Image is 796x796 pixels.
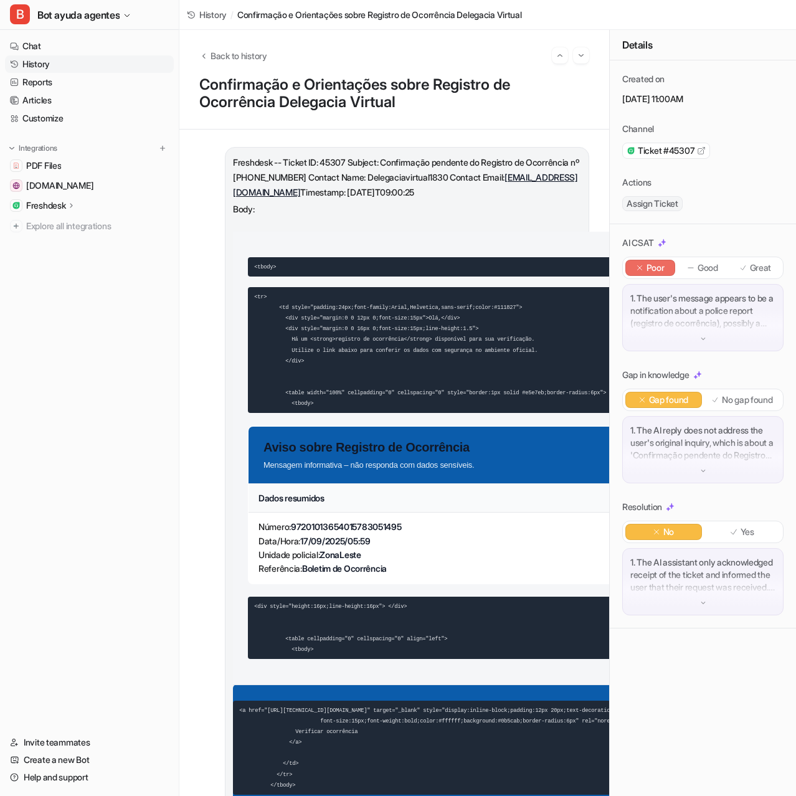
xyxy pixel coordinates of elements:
p: Body: [233,202,581,217]
span: Bot ayuda agentes [37,6,120,24]
span: Explore all integrations [26,216,169,236]
img: down-arrow [699,599,708,607]
span: History [199,8,227,21]
p: Poor [647,262,665,274]
code: <a href="[URL][TECHNICAL_ID][DOMAIN_NAME]" target="_blank" style="display:inline-block;padding:12... [239,708,753,789]
span: [DOMAIN_NAME] [26,179,93,192]
strong: Dados resumidos [258,493,325,503]
a: History [187,8,227,21]
a: Explore all integrations [5,217,174,235]
p: Integrations [19,143,57,153]
strong: 97201013654015783051495 [291,521,402,532]
a: Customize [5,110,174,127]
h1: Confirmação e Orientações sobre Registro de Ocorrência Delegacia Virtual [199,76,589,111]
a: Chat [5,37,174,55]
a: History [5,55,174,73]
img: Previous session [556,50,564,61]
p: Resolution [622,501,662,513]
span: Assign Ticket [622,196,683,211]
p: Freshdesk [26,199,65,212]
span: PDF Files [26,159,61,172]
img: Freshdesk [12,202,20,209]
td: Número: Data/Hora: Unidade policial: Referência: [249,513,622,584]
strong: Boletim de Ocorrência [302,563,387,574]
span: Back to history [211,49,267,62]
p: Yes [741,526,754,538]
img: www.fricosmos.com [12,182,20,189]
button: Go to previous session [552,47,568,64]
code: <tbody> [254,264,276,270]
p: Channel [622,123,654,135]
a: Ticket #45307 [627,145,706,157]
p: 1. The AI reply does not address the user's original inquiry, which is about a 'Confirmação pende... [630,424,775,462]
p: No [663,526,674,538]
p: Gap in knowledge [622,369,689,381]
p: Freshdesk -- Ticket ID: 45307 Subject: Confirmação pendente do Registro de Ocorrência nº [PHONE_N... [233,155,581,200]
p: 1. The AI assistant only acknowledged receipt of the ticket and informed the user that their requ... [630,556,775,594]
span: / [230,8,234,21]
p: Actions [622,176,651,189]
a: Reports [5,73,174,91]
img: down-arrow [699,334,708,343]
strong: 17/09/2025/05:59 [300,536,371,546]
p: Gap found [649,394,688,406]
img: PDF Files [12,162,20,169]
div: Details [610,30,796,60]
code: <div style="height:16px;line-height:16px"> </div> <table cellpadding="0" cellspacing="0" align="l... [254,604,447,653]
button: Go to next session [573,47,589,64]
img: freshdesk [627,146,635,154]
div: Mensagem informativa – não responda com dados sensíveis. [263,459,606,471]
h1: Aviso sobre Registro de Ocorrência [263,439,606,455]
a: Create a new Bot [5,751,174,769]
p: Created on [622,73,665,85]
p: Good [698,262,718,274]
span: Ticket #45307 [638,145,694,157]
img: Next session [577,50,585,61]
code: <tr> <td style="padding:24px;font-family:Arial,Helvetica,sans-serif;color:#111827"> <div style="m... [254,294,606,407]
img: menu_add.svg [158,144,167,153]
img: expand menu [7,144,16,153]
img: down-arrow [699,467,708,475]
a: Help and support [5,769,174,786]
p: [DATE] 11:00AM [622,93,784,105]
span: Confirmação e Orientações sobre Registro de Ocorrência Delegacia Virtual [237,8,522,21]
img: explore all integrations [10,220,22,232]
span: B [10,4,30,24]
a: Articles [5,92,174,109]
p: 1. The user's message appears to be a notification about a police report (registro de ocorrência)... [630,292,775,329]
a: [EMAIL_ADDRESS][DOMAIN_NAME] [233,172,578,197]
a: PDF FilesPDF Files [5,157,174,174]
button: Integrations [5,142,61,154]
p: AI CSAT [622,237,654,249]
a: Invite teammates [5,734,174,751]
strong: ZonaLeste [320,549,361,560]
p: Great [750,262,772,274]
a: www.fricosmos.com[DOMAIN_NAME] [5,177,174,194]
button: Back to history [199,49,267,62]
p: No gap found [722,394,773,406]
